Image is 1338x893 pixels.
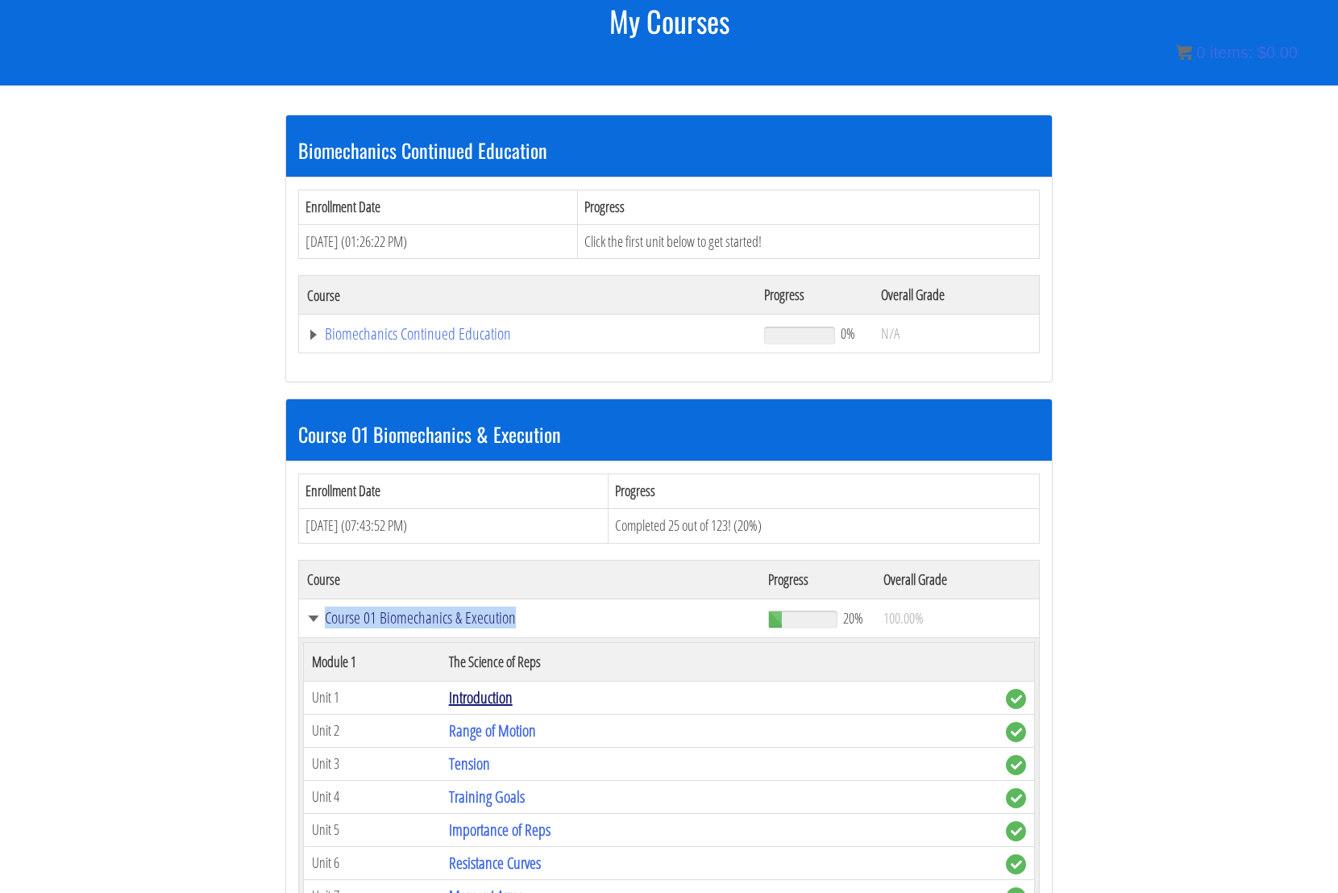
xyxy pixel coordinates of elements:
[299,190,578,224] th: Enrollment Date
[307,610,752,626] a: Course 01 Biomechanics & Execution
[304,642,441,681] th: Module 1
[304,747,441,780] td: Unit 3
[873,276,1039,315] th: Overall Grade
[449,819,551,841] a: Importance of Reps
[760,560,875,599] th: Progress
[304,813,441,846] td: Unit 5
[298,424,1040,444] h3: Course 01 Biomechanics & Execution
[1006,821,1026,841] span: complete
[307,326,748,342] a: Biomechanics Continued Education
[609,508,1040,543] td: Completed 25 out of 123! (20%)
[298,140,1040,161] h3: Biomechanics Continued Education
[577,190,1039,224] th: Progress
[873,315,1039,353] td: N/A
[875,599,1040,637] td: 100.00%
[1257,44,1266,61] span: $
[299,224,578,259] td: [DATE] (01:26:22 PM)
[299,560,760,599] th: Course
[1006,788,1026,808] span: complete
[449,686,513,708] a: Introduction
[299,508,609,543] td: [DATE] (07:43:52 PM)
[841,324,855,342] span: 0%
[1210,44,1253,61] span: items:
[875,560,1040,599] th: Overall Grade
[441,642,998,681] th: The Science of Reps
[299,276,756,315] th: Course
[304,681,441,714] td: Unit 1
[843,609,863,627] span: 20%
[449,852,541,874] a: Resistance Curves
[1176,44,1192,61] img: icon11.png
[1257,44,1298,61] bdi: 0.00
[1176,44,1298,61] a: 0 items: $0.00
[304,780,441,813] td: Unit 4
[577,224,1039,259] td: Click the first unit below to get started!
[304,714,441,747] td: Unit 2
[299,474,609,509] th: Enrollment Date
[1006,689,1026,709] span: complete
[1006,854,1026,874] span: complete
[1006,755,1026,775] span: complete
[1006,722,1026,742] span: complete
[449,753,490,774] a: Tension
[609,474,1040,509] th: Progress
[449,720,536,741] a: Range of Motion
[304,846,441,879] td: Unit 6
[1196,44,1205,61] span: 0
[449,786,525,807] a: Training Goals
[756,276,873,315] th: Progress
